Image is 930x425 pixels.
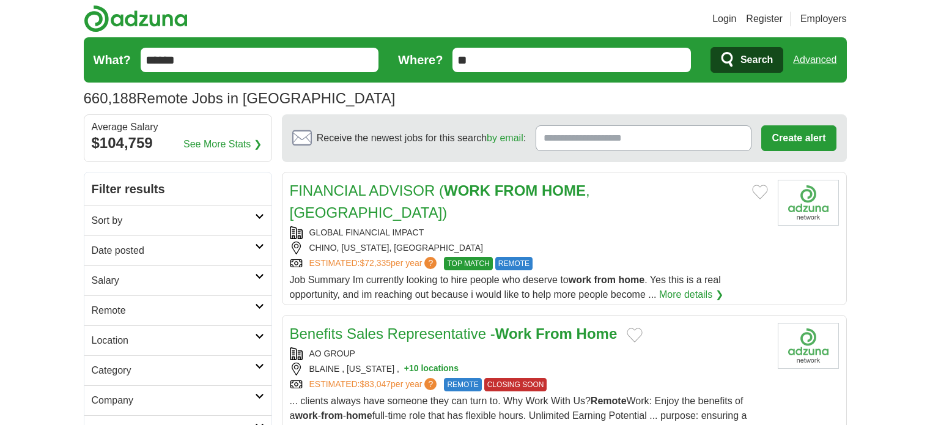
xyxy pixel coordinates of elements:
[309,378,440,391] a: ESTIMATED:$83,047per year?
[495,325,532,342] strong: Work
[542,182,586,199] strong: HOME
[290,347,768,360] div: AO GROUP
[591,396,627,406] strong: Remote
[424,257,437,269] span: ?
[84,235,271,265] a: Date posted
[746,12,783,26] a: Register
[92,393,255,408] h2: Company
[659,287,723,302] a: More details ❯
[752,185,768,199] button: Add to favorite jobs
[84,295,271,325] a: Remote
[290,226,768,239] div: GLOBAL FINANCIAL IMPACT
[484,378,547,391] span: CLOSING SOON
[619,275,645,285] strong: home
[317,131,526,146] span: Receive the newest jobs for this search :
[778,323,839,369] img: Company logo
[536,325,572,342] strong: From
[290,363,768,375] div: BLAINE , [US_STATE] ,
[92,333,255,348] h2: Location
[444,182,490,199] strong: WORK
[360,379,391,389] span: $83,047
[92,122,264,132] div: Average Salary
[92,273,255,288] h2: Salary
[444,257,492,270] span: TOP MATCH
[290,325,618,342] a: Benefits Sales Representative -Work From Home
[800,12,847,26] a: Employers
[309,257,440,270] a: ESTIMATED:$72,335per year?
[404,363,409,375] span: +
[710,47,783,73] button: Search
[778,180,839,226] img: Company logo
[569,275,591,285] strong: work
[290,182,590,221] a: FINANCIAL ADVISOR (WORK FROM HOME, [GEOGRAPHIC_DATA])
[346,410,372,421] strong: home
[360,258,391,268] span: $72,335
[404,363,459,375] button: +10 locations
[290,242,768,254] div: CHINO, [US_STATE], [GEOGRAPHIC_DATA]
[321,410,343,421] strong: from
[444,378,481,391] span: REMOTE
[495,257,533,270] span: REMOTE
[398,51,443,69] label: Where?
[92,243,255,258] h2: Date posted
[712,12,736,26] a: Login
[761,125,836,151] button: Create alert
[84,355,271,385] a: Category
[84,265,271,295] a: Salary
[84,87,137,109] span: 660,188
[495,182,538,199] strong: FROM
[793,48,836,72] a: Advanced
[84,90,396,106] h1: Remote Jobs in [GEOGRAPHIC_DATA]
[627,328,643,342] button: Add to favorite jobs
[84,325,271,355] a: Location
[94,51,131,69] label: What?
[92,213,255,228] h2: Sort by
[290,275,721,300] span: Job Summary Im currently looking to hire people who deserve to . Yes this is a real opportunity, ...
[84,205,271,235] a: Sort by
[92,363,255,378] h2: Category
[84,172,271,205] h2: Filter results
[84,385,271,415] a: Company
[92,303,255,318] h2: Remote
[295,410,317,421] strong: work
[487,133,523,143] a: by email
[594,275,616,285] strong: from
[424,378,437,390] span: ?
[84,5,188,32] img: Adzuna logo
[92,132,264,154] div: $104,759
[183,137,262,152] a: See More Stats ❯
[577,325,618,342] strong: Home
[740,48,773,72] span: Search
